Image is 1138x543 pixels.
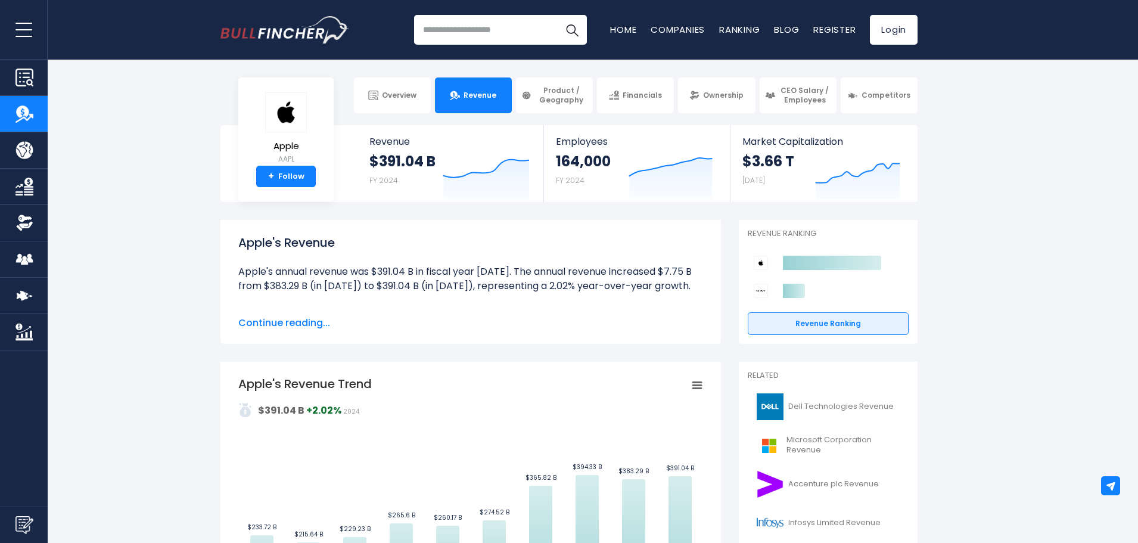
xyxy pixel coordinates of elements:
[480,508,509,517] text: $274.52 B
[464,91,496,100] span: Revenue
[382,91,416,100] span: Overview
[730,125,916,202] a: Market Capitalization $3.66 T [DATE]
[748,429,909,462] a: Microsoft Corporation Revenue
[268,171,274,182] strong: +
[340,525,371,533] text: $229.23 B
[742,152,794,170] strong: $3.66 T
[779,86,831,104] span: CEO Salary / Employees
[238,265,703,293] li: Apple's annual revenue was $391.04 B in fiscal year [DATE]. The annual revenue increased $7.75 B ...
[755,471,785,498] img: ACN logo
[265,154,307,165] small: AAPL
[238,234,703,252] h1: Apple's Revenue
[526,473,556,482] text: $365.82 B
[760,77,837,113] a: CEO Salary / Employees
[748,507,909,539] a: Infosys Limited Revenue
[516,77,593,113] a: Product / Geography
[666,464,694,473] text: $391.04 B
[247,523,276,532] text: $233.72 B
[755,432,783,459] img: MSFT logo
[435,77,512,113] a: Revenue
[238,308,703,350] li: Apple's quarterly revenue was $94.04 B in the quarter ending [DATE]. The quarterly revenue increa...
[678,77,755,113] a: Ownership
[369,175,398,185] small: FY 2024
[748,312,909,335] a: Revenue Ranking
[742,175,765,185] small: [DATE]
[343,407,359,416] span: 2024
[748,229,909,239] p: Revenue Ranking
[535,86,587,104] span: Product / Geography
[573,463,602,471] text: $394.33 B
[742,136,904,147] span: Market Capitalization
[556,152,611,170] strong: 164,000
[369,136,532,147] span: Revenue
[388,511,415,520] text: $265.6 B
[557,15,587,45] button: Search
[748,468,909,501] a: Accenture plc Revenue
[719,23,760,36] a: Ranking
[841,77,918,113] a: Competitors
[258,404,304,417] strong: $391.04 B
[15,214,33,232] img: Ownership
[434,513,462,522] text: $260.17 B
[813,23,856,36] a: Register
[610,23,636,36] a: Home
[256,166,316,187] a: +Follow
[748,390,909,423] a: Dell Technologies Revenue
[862,91,910,100] span: Competitors
[369,152,436,170] strong: $391.04 B
[354,77,431,113] a: Overview
[238,403,253,417] img: addasd
[556,136,717,147] span: Employees
[754,256,768,270] img: Apple competitors logo
[755,393,785,420] img: DELL logo
[748,371,909,381] p: Related
[651,23,705,36] a: Companies
[755,510,785,536] img: INFY logo
[544,125,729,202] a: Employees 164,000 FY 2024
[703,91,744,100] span: Ownership
[556,175,584,185] small: FY 2024
[618,467,649,476] text: $383.29 B
[774,23,799,36] a: Blog
[238,316,703,330] span: Continue reading...
[265,92,307,166] a: Apple AAPL
[597,77,674,113] a: Financials
[238,376,372,392] tspan: Apple's Revenue Trend
[623,91,662,100] span: Financials
[357,125,544,202] a: Revenue $391.04 B FY 2024
[754,284,768,298] img: Sony Group Corporation competitors logo
[870,15,918,45] a: Login
[265,141,307,151] span: Apple
[220,16,349,44] a: Go to homepage
[294,530,323,539] text: $215.64 B
[306,404,341,417] strong: +2.02%
[220,16,349,44] img: Bullfincher logo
